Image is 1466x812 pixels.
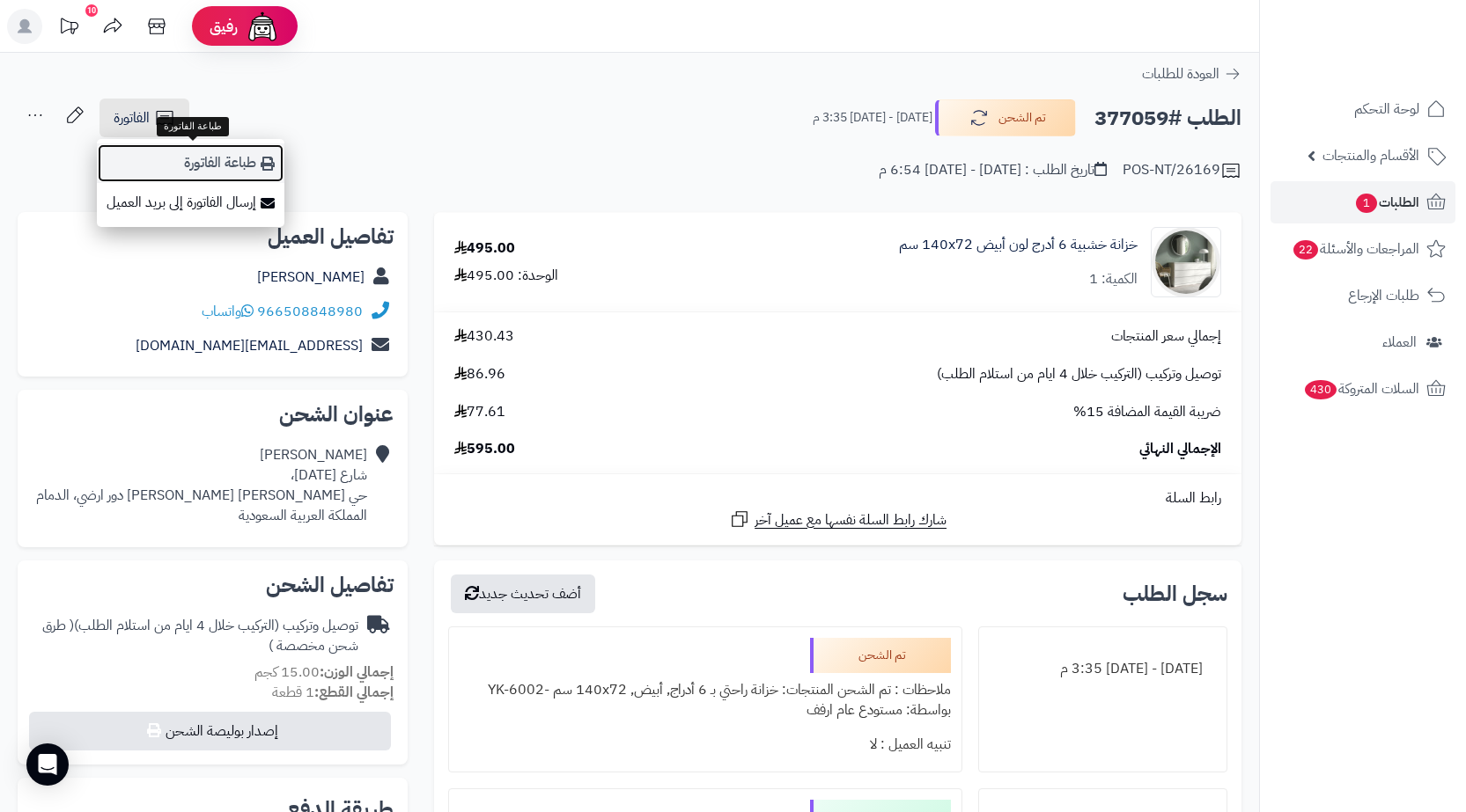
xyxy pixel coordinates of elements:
a: العودة للطلبات [1142,63,1241,84]
a: 966508848980 [257,301,363,322]
div: الكمية: 1 [1089,269,1138,289]
h3: سجل الطلب [1123,583,1227,604]
a: طباعة الفاتورة [97,143,284,183]
a: واتساب [202,301,254,322]
a: [EMAIL_ADDRESS][DOMAIN_NAME] [136,335,363,356]
a: العملاء [1271,321,1455,363]
div: تنبيه العميل : لا [460,728,951,762]
span: ( طرق شحن مخصصة ) [42,615,358,656]
span: الإجمالي النهائي [1139,439,1221,459]
div: الوحدة: 495.00 [454,266,558,286]
button: تم الشحن [935,99,1076,136]
img: 1746709299-1702541934053-68567865785768-1000x1000-90x90.jpg [1152,227,1220,297]
div: 495.00 [454,238,515,259]
button: أضف تحديث جديد [451,574,595,613]
h2: تفاصيل العميل [32,226,394,247]
small: 1 قطعة [272,682,394,703]
a: خزانة خشبية 6 أدرج لون أبيض 140x72 سم [899,235,1138,255]
a: طلبات الإرجاع [1271,274,1455,317]
span: توصيل وتركيب (التركيب خلال 4 ايام من استلام الطلب) [937,364,1221,384]
div: تم الشحن [810,638,951,673]
div: ملاحظات : تم الشحن المنتجات: خزانة راحتي بـ 6 أدراج, أبيض, ‎140x72 سم‏ -YK-6002 بواسطة: مستودع عا... [460,673,951,728]
span: رفيق [210,16,238,37]
button: إصدار بوليصة الشحن [29,712,391,750]
a: السلات المتروكة430 [1271,368,1455,410]
span: إجمالي سعر المنتجات [1111,326,1221,347]
span: 430 [1305,380,1337,399]
span: لوحة التحكم [1354,97,1419,121]
span: السلات المتروكة [1303,377,1419,401]
small: [DATE] - [DATE] 3:35 م [813,109,932,127]
span: العملاء [1382,330,1417,355]
a: الفاتورة [99,99,189,137]
img: ai-face.png [245,9,280,44]
a: تحديثات المنصة [47,9,91,48]
span: طلبات الإرجاع [1348,283,1419,308]
span: 86.96 [454,364,505,384]
div: تاريخ الطلب : [DATE] - [DATE] 6:54 م [879,160,1107,180]
a: لوحة التحكم [1271,88,1455,130]
div: Open Intercom Messenger [26,743,69,786]
span: 595.00 [454,439,515,459]
small: 15.00 كجم [254,662,394,683]
div: توصيل وتركيب (التركيب خلال 4 ايام من استلام الطلب) [32,616,358,656]
h2: عنوان الشحن [32,404,394,425]
strong: إجمالي القطع: [314,682,394,703]
a: الطلبات1 [1271,181,1455,223]
div: رابط السلة [441,488,1234,508]
div: 10 [85,4,98,17]
span: الطلبات [1354,190,1419,215]
div: [DATE] - [DATE] 3:35 م [990,652,1216,686]
strong: إجمالي الوزن: [320,662,394,683]
span: 430.43 [454,326,514,347]
span: الأقسام والمنتجات [1322,143,1419,168]
span: المراجعات والأسئلة [1292,237,1419,261]
span: العودة للطلبات [1142,63,1219,84]
a: شارك رابط السلة نفسها مع عميل آخر [729,508,947,530]
span: الفاتورة [114,107,150,128]
div: POS-NT/26169 [1123,160,1241,181]
span: ضريبة القيمة المضافة 15% [1073,402,1221,422]
div: طباعة الفاتورة [157,117,229,136]
h2: تفاصيل الشحن [32,574,394,596]
span: 1 [1356,194,1377,213]
h2: الطلب #377059 [1094,100,1241,136]
a: [PERSON_NAME] [257,267,365,288]
a: إرسال الفاتورة إلى بريد العميل [97,183,284,223]
span: 77.61 [454,402,505,422]
span: شارك رابط السلة نفسها مع عميل آخر [755,510,947,530]
div: [PERSON_NAME] شارع [DATE]، حي [PERSON_NAME] [PERSON_NAME] دور ارضي، الدمام المملكة العربية السعودية [36,445,367,525]
span: 22 [1293,240,1318,260]
a: المراجعات والأسئلة22 [1271,228,1455,270]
